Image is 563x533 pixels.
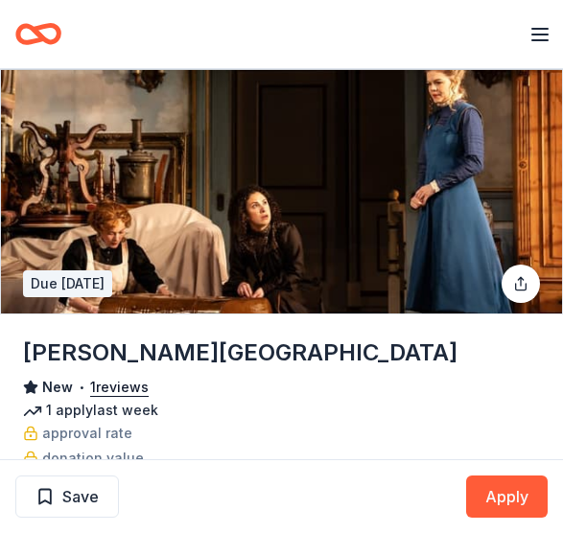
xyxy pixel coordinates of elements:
span: donation value [42,447,144,470]
span: • [79,380,85,395]
div: 1 apply last week [23,399,540,422]
a: donation value [23,447,144,470]
button: 1reviews [90,376,149,399]
span: Save [62,484,99,509]
span: approval rate [42,422,132,445]
a: Home [15,12,61,57]
h1: [PERSON_NAME][GEOGRAPHIC_DATA] [23,337,457,368]
img: Image for Goodman Theatre [1,70,562,313]
div: Due [DATE] [23,270,112,297]
a: approval rate [23,422,132,445]
button: Apply [466,475,548,518]
span: New [42,376,73,399]
button: Save [15,475,119,518]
